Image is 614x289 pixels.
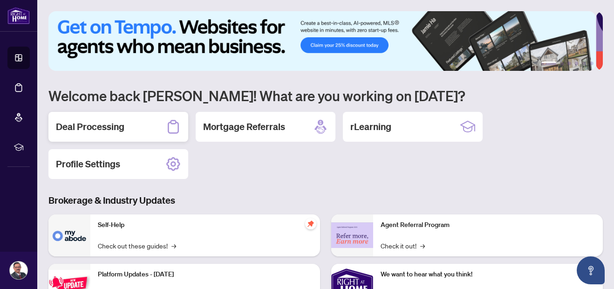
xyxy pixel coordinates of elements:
h2: Deal Processing [56,120,124,133]
span: → [171,241,176,251]
img: Agent Referral Program [331,222,373,248]
button: 1 [541,62,556,65]
h1: Welcome back [PERSON_NAME]! What are you working on [DATE]? [48,87,603,104]
button: 2 [560,62,564,65]
h2: Mortgage Referrals [203,120,285,133]
span: pushpin [305,218,316,229]
img: logo [7,7,30,24]
button: 3 [567,62,571,65]
h2: rLearning [350,120,391,133]
button: 6 [590,62,594,65]
img: Slide 0 [48,11,596,71]
button: 5 [582,62,586,65]
img: Self-Help [48,214,90,256]
a: Check out these guides!→ [98,241,176,251]
h3: Brokerage & Industry Updates [48,194,603,207]
p: Agent Referral Program [381,220,595,230]
h2: Profile Settings [56,158,120,171]
button: 4 [575,62,579,65]
img: Profile Icon [10,261,27,279]
p: We want to hear what you think! [381,269,595,280]
a: Check it out!→ [381,241,425,251]
p: Platform Updates - [DATE] [98,269,313,280]
p: Self-Help [98,220,313,230]
span: → [420,241,425,251]
button: Open asap [577,256,605,284]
